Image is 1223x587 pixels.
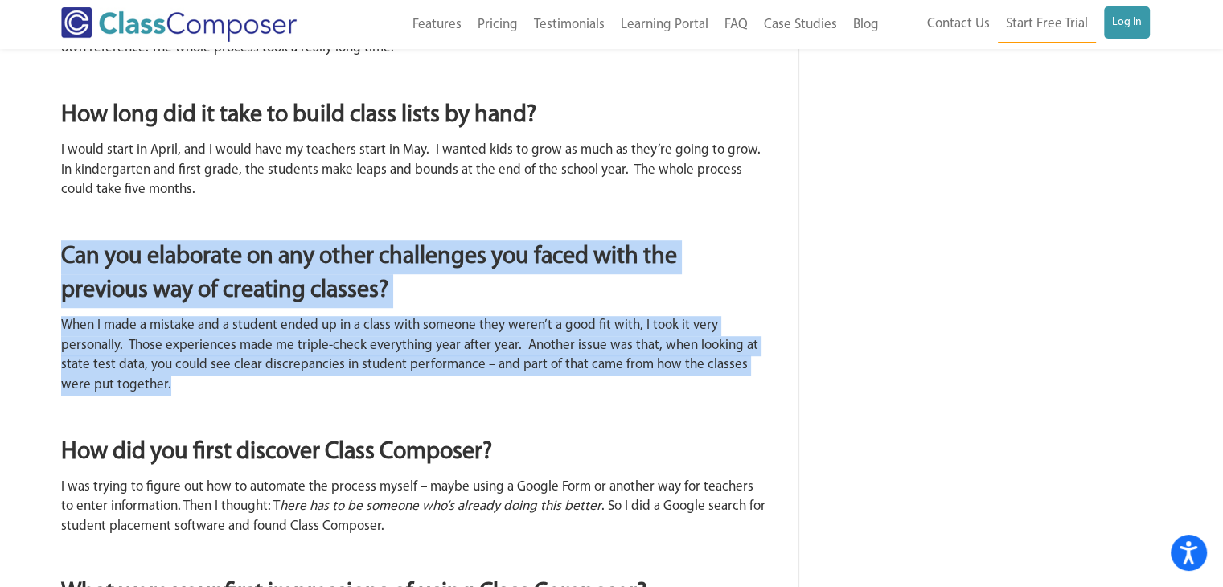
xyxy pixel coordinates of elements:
strong: How did you first discover Class Composer? [61,440,492,465]
a: Features [404,7,470,43]
a: Testimonials [526,7,613,43]
nav: Header Menu [887,6,1150,43]
a: FAQ [716,7,756,43]
strong: Can you elaborate on any other challenges you faced with the previous way of creating classes? [61,244,677,303]
p: I would start in April, and I would have my teachers start in May. I wanted kids to grow as much ... [61,141,766,200]
a: Learning Portal [613,7,716,43]
strong: How long did it take to build class lists by hand? [61,103,536,128]
a: Blog [845,7,887,43]
a: Contact Us [919,6,998,42]
p: I was trying to figure out how to automate the process myself – maybe using a Google Form or anot... [61,478,766,537]
a: Log In [1104,6,1150,39]
a: Pricing [470,7,526,43]
a: Case Studies [756,7,845,43]
p: When I made a mistake and a student ended up in a class with someone they weren’t a good fit with... [61,316,766,396]
a: Start Free Trial [998,6,1096,43]
nav: Header Menu [348,7,886,43]
img: Class Composer [61,7,297,42]
em: here has to be someone who’s already doing this better [280,499,601,513]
